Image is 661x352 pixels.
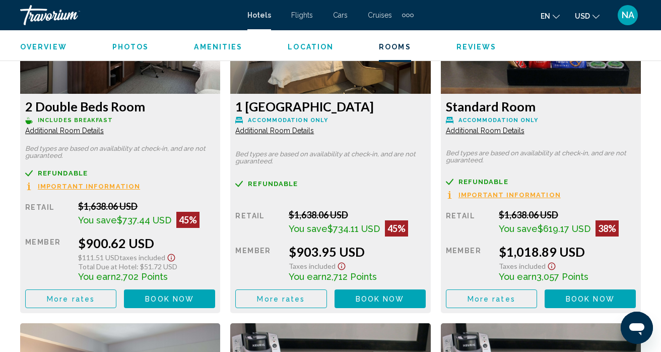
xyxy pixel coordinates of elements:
button: Show Taxes and Fees disclaimer [336,259,348,271]
button: Extra navigation items [402,7,414,23]
span: Photos [112,43,149,51]
button: Show Taxes and Fees disclaimer [546,259,558,271]
span: More rates [257,295,305,303]
button: Rooms [379,42,411,51]
button: More rates [25,289,116,308]
button: Change language [541,9,560,23]
iframe: Кнопка для запуску вікна повідомлень [621,312,653,344]
a: Travorium [20,5,237,25]
span: Additional Room Details [446,127,524,135]
span: $619.17 USD [538,223,590,234]
div: Retail [25,201,71,228]
span: Location [288,43,334,51]
span: Taxes included [289,262,336,270]
div: $1,638.06 USD [499,209,636,220]
button: Photos [112,42,149,51]
span: Taxes included [119,253,165,262]
span: Reviews [456,43,497,51]
div: $1,638.06 USD [289,209,426,220]
span: Refundable [458,179,508,185]
h3: 1 [GEOGRAPHIC_DATA] [235,99,425,114]
p: Bed types are based on availability at check-in, and are not guaranteed. [235,151,425,165]
span: Additional Room Details [25,127,104,135]
span: 3,057 Points [537,271,588,282]
div: 45% [385,220,408,237]
span: $737.44 USD [117,215,171,225]
div: 45% [176,212,200,228]
button: Important Information [446,191,561,199]
span: 2,712 Points [326,271,377,282]
button: Overview [20,42,67,51]
span: You earn [499,271,537,282]
button: Important Information [25,182,140,191]
button: User Menu [615,5,641,26]
button: Book now [545,289,636,308]
div: Retail [446,209,491,237]
a: Refundable [25,169,215,177]
div: 38% [596,220,619,237]
span: Amenities [194,43,242,51]
span: You save [289,223,327,234]
span: Additional Room Details [235,127,314,135]
span: More rates [47,295,95,303]
button: More rates [235,289,326,308]
span: USD [575,12,590,20]
span: Book now [566,295,615,303]
span: $734.11 USD [327,223,380,234]
button: Change currency [575,9,600,23]
div: $1,018.89 USD [499,244,636,259]
p: Bed types are based on availability at check-in, and are not guaranteed. [25,145,215,159]
a: Hotels [247,11,271,19]
button: Location [288,42,334,51]
a: Cruises [368,11,392,19]
div: Member [446,244,491,282]
a: Refundable [446,178,636,186]
button: Show Taxes and Fees disclaimer [165,251,177,262]
span: Overview [20,43,67,51]
div: : $51.72 USD [78,262,215,271]
button: Book now [335,289,426,308]
h3: 2 Double Beds Room [25,99,215,114]
span: You earn [78,271,116,282]
div: $903.95 USD [289,244,426,259]
div: Member [25,236,71,282]
span: 2,702 Points [116,271,168,282]
span: You save [78,215,117,225]
a: Flights [291,11,313,19]
p: Bed types are based on availability at check-in, and are not guaranteed. [446,150,636,164]
span: You earn [289,271,326,282]
span: Accommodation Only [248,117,328,124]
span: Taxes included [499,262,546,270]
span: Accommodation Only [458,117,539,124]
span: en [541,12,550,20]
button: More rates [446,289,537,308]
button: Amenities [194,42,242,51]
span: Book now [356,295,405,303]
span: Book now [145,295,194,303]
span: Refundable [248,181,298,187]
h3: Standard Room [446,99,636,114]
div: $1,638.06 USD [78,201,215,212]
a: Refundable [235,180,425,188]
span: More rates [468,295,515,303]
span: You save [499,223,538,234]
span: $111.51 USD [78,253,119,262]
div: Member [235,244,281,282]
span: Rooms [379,43,411,51]
button: Reviews [456,42,497,51]
a: Cars [333,11,348,19]
span: NA [622,10,634,20]
div: $900.62 USD [78,236,215,251]
div: Retail [235,209,281,237]
span: Total Due at Hotel [78,262,137,271]
span: Includes Breakfast [38,117,113,124]
button: Book now [124,289,215,308]
span: Important Information [38,183,140,190]
span: Important Information [458,192,561,198]
span: Refundable [38,170,88,177]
